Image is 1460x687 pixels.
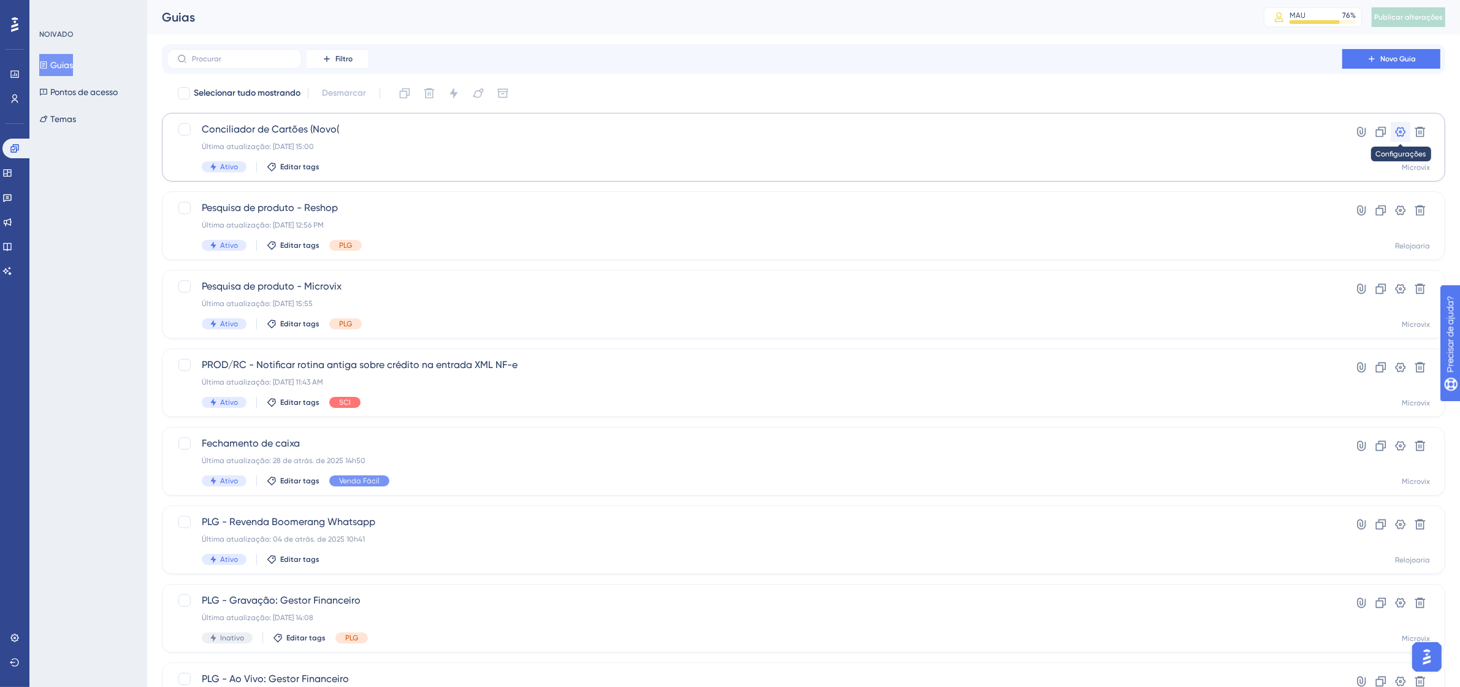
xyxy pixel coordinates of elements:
[220,320,238,328] font: Ativo
[192,55,291,63] input: Procurar
[267,162,319,172] button: Editar tags
[1374,13,1443,21] font: Publicar alterações
[1342,11,1350,20] font: 76
[50,60,73,70] font: Guias
[1380,55,1416,63] font: Novo Guia
[202,123,339,135] font: Conciliador de Cartões (Novo(
[1402,477,1430,486] font: Microvix
[280,477,319,485] font: Editar tags
[1402,320,1430,329] font: Microvix
[273,633,326,643] button: Editar tags
[202,613,313,622] font: Última atualização: [DATE] 14:08
[162,10,195,25] font: Guias
[335,55,353,63] font: Filtro
[220,398,238,407] font: Ativo
[1395,556,1430,564] font: Relojoaria
[345,634,358,642] font: PLG
[267,240,319,250] button: Editar tags
[280,320,319,328] font: Editar tags
[202,535,365,543] font: Última atualização: 04 de atrás. de 2025 10h41
[220,634,244,642] font: Inativo
[280,163,319,171] font: Editar tags
[286,634,326,642] font: Editar tags
[39,108,76,130] button: Temas
[339,241,352,250] font: PLG
[339,398,351,407] font: SCI
[202,378,323,386] font: Última atualização: [DATE] 11:43 AM
[29,6,105,15] font: Precisar de ajuda?
[267,397,319,407] button: Editar tags
[220,555,238,564] font: Ativo
[339,320,352,328] font: PLG
[194,88,300,98] font: Selecionar tudo mostrando
[202,456,365,465] font: Última atualização: 28 de atrás. de 2025 14h50
[1402,163,1430,172] font: Microvix
[39,81,118,103] button: Pontos de acesso
[1402,399,1430,407] font: Microvix
[322,88,366,98] font: Desmarcar
[39,30,74,39] font: NOIVADO
[220,163,238,171] font: Ativo
[267,319,319,329] button: Editar tags
[202,516,375,528] font: PLG - Revenda Boomerang Whatsapp
[220,477,238,485] font: Ativo
[202,673,349,685] font: PLG - Ao Vivo: Gestor Financeiro
[316,82,372,104] button: Desmarcar
[339,477,380,485] font: Venda Fácil
[202,202,338,213] font: Pesquisa de produto - Reshop
[50,87,118,97] font: Pontos de acesso
[202,594,361,606] font: PLG - Gravação: Gestor Financeiro
[202,437,300,449] font: Fechamento de caixa
[280,555,319,564] font: Editar tags
[1395,242,1430,250] font: Relojoaria
[1402,634,1430,643] font: Microvix
[39,54,73,76] button: Guias
[202,299,313,308] font: Última atualização: [DATE] 15:55
[267,476,319,486] button: Editar tags
[280,398,319,407] font: Editar tags
[220,241,238,250] font: Ativo
[202,359,518,370] font: PROD/RC - Notificar rotina antiga sobre crédito na entrada XML NF-e
[1408,639,1445,675] iframe: Iniciador do Assistente de IA do UserGuiding
[202,142,314,151] font: Última atualização: [DATE] 15:00
[280,241,319,250] font: Editar tags
[1350,11,1356,20] font: %
[50,114,76,124] font: Temas
[267,555,319,564] button: Editar tags
[202,280,342,292] font: Pesquisa de produto - Microvix
[307,49,368,69] button: Filtro
[1342,49,1440,69] button: Novo Guia
[202,221,324,229] font: Última atualização: [DATE] 12:56 PM
[1290,11,1305,20] font: MAU
[1372,7,1445,27] button: Publicar alterações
